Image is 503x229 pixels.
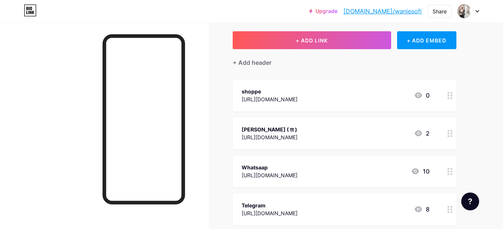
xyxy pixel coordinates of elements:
div: + ADD EMBED [397,31,456,49]
span: + ADD LINK [296,37,328,44]
div: + Add header [233,58,271,67]
div: 2 [414,129,430,138]
div: shoppe [242,88,298,95]
div: Telegram [242,201,298,209]
button: + ADD LINK [233,31,391,49]
div: 10 [411,167,430,176]
img: waniesofi [457,4,471,18]
a: [DOMAIN_NAME]/waniesofi [343,7,422,16]
div: Whatsaap [242,163,298,171]
div: [URL][DOMAIN_NAME] [242,95,298,103]
div: Share [433,7,447,15]
div: [URL][DOMAIN_NAME] [242,133,298,141]
div: [PERSON_NAME] ( tt ) [242,125,298,133]
div: [URL][DOMAIN_NAME] [242,171,298,179]
a: Upgrade [309,8,337,14]
div: 8 [414,205,430,214]
div: 0 [414,91,430,100]
div: [URL][DOMAIN_NAME] [242,209,298,217]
